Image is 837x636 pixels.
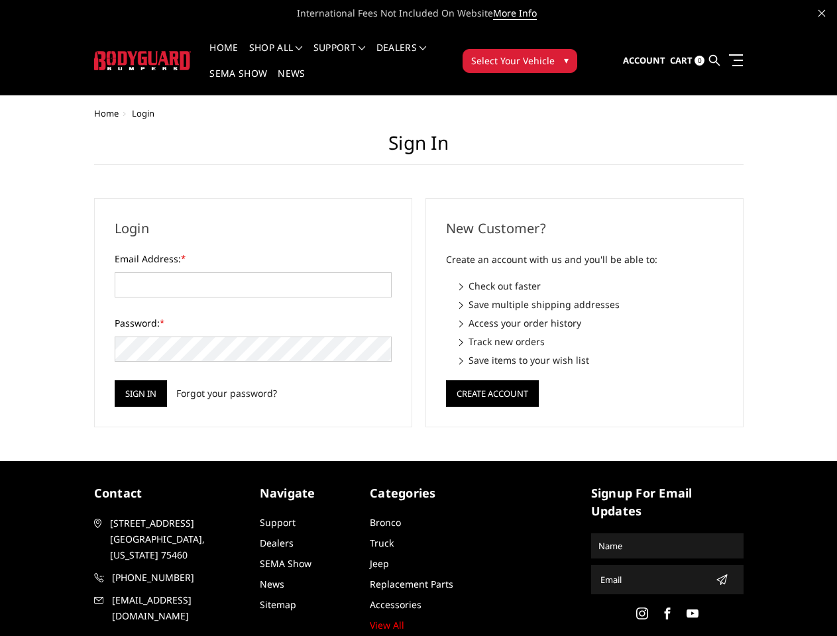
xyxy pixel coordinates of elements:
span: 0 [695,56,704,66]
h5: contact [94,484,247,502]
p: Create an account with us and you'll be able to: [446,252,723,268]
a: shop all [249,43,303,69]
li: Save multiple shipping addresses [459,297,723,311]
a: View All [370,619,404,631]
h5: Categories [370,484,467,502]
span: [STREET_ADDRESS] [GEOGRAPHIC_DATA], [US_STATE] 75460 [110,515,244,563]
span: Select Your Vehicle [471,54,555,68]
a: Support [313,43,366,69]
span: Login [132,107,154,119]
h5: Navigate [260,484,357,502]
input: Sign in [115,380,167,407]
a: More Info [493,7,537,20]
input: Email [595,569,710,590]
a: News [278,69,305,95]
li: Check out faster [459,279,723,293]
input: Name [593,535,742,556]
button: Create Account [446,380,539,407]
a: Create Account [446,386,539,398]
li: Track new orders [459,335,723,348]
h1: Sign in [94,132,744,165]
a: Forgot your password? [176,386,277,400]
a: [PHONE_NUMBER] [94,570,247,586]
a: News [260,578,284,590]
a: Accessories [370,598,421,611]
a: Dealers [376,43,427,69]
a: Replacement Parts [370,578,453,590]
span: ▾ [564,53,569,67]
a: [EMAIL_ADDRESS][DOMAIN_NAME] [94,592,247,624]
span: Account [623,54,665,66]
a: Sitemap [260,598,296,611]
a: Bronco [370,516,401,529]
a: Truck [370,537,394,549]
a: Cart 0 [670,43,704,79]
a: Home [209,43,238,69]
a: Home [94,107,119,119]
span: [EMAIL_ADDRESS][DOMAIN_NAME] [112,592,246,624]
a: SEMA Show [209,69,267,95]
label: Password: [115,316,392,330]
h2: Login [115,219,392,238]
a: Support [260,516,296,529]
li: Save items to your wish list [459,353,723,367]
a: Account [623,43,665,79]
a: Jeep [370,557,389,570]
h5: signup for email updates [591,484,744,520]
a: SEMA Show [260,557,311,570]
img: BODYGUARD BUMPERS [94,51,192,70]
h2: New Customer? [446,219,723,238]
li: Access your order history [459,316,723,330]
a: Dealers [260,537,294,549]
span: Cart [670,54,693,66]
label: Email Address: [115,252,392,266]
span: [PHONE_NUMBER] [112,570,246,586]
button: Select Your Vehicle [463,49,577,73]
